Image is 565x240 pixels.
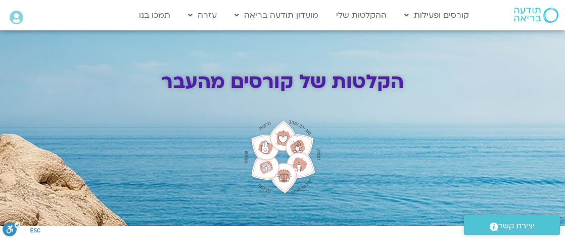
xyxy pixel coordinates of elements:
[498,219,535,233] span: יצירת קשר
[183,6,222,25] a: עזרה
[229,6,323,25] a: מועדון תודעה בריאה
[399,6,474,25] a: קורסים ופעילות
[514,8,558,23] img: תודעה בריאה
[464,215,560,235] a: יצירת קשר
[134,6,175,25] a: תמכו בנו
[42,71,523,93] h2: הקלטות של קורסים מהעבר
[331,6,392,25] a: ההקלטות שלי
